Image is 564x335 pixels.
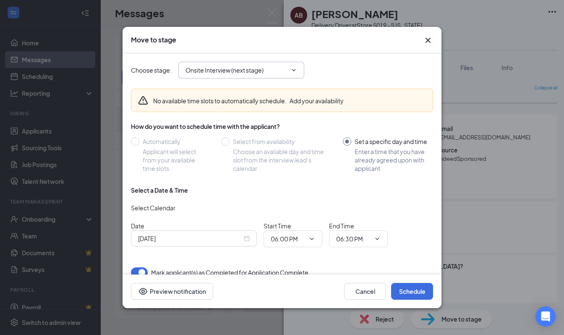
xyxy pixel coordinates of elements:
[131,65,172,75] span: Choose stage :
[308,236,315,242] svg: ChevronDown
[391,283,433,300] button: Schedule
[153,97,344,105] div: No available time slots to automatically schedule.
[290,97,344,105] button: Add your availability
[423,35,433,45] button: Close
[535,306,556,327] div: Open Intercom Messenger
[138,95,148,105] svg: Warning
[336,234,371,243] input: End time
[271,234,305,243] input: Start time
[151,267,308,277] span: Mark applicant(s) as Completed for Application Complete
[264,222,291,230] span: Start Time
[131,122,433,131] div: How do you want to schedule time with the applicant?
[138,286,148,296] svg: Eye
[423,35,433,45] svg: Cross
[131,204,175,212] span: Select Calendar
[131,222,144,230] span: Date
[131,35,176,44] h3: Move to stage
[131,283,213,300] button: Preview notificationEye
[290,67,297,73] svg: ChevronDown
[131,186,188,194] div: Select a Date & Time
[329,222,354,230] span: End Time
[344,283,386,300] button: Cancel
[138,234,242,243] input: Oct 15, 2025
[374,236,381,242] svg: ChevronDown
